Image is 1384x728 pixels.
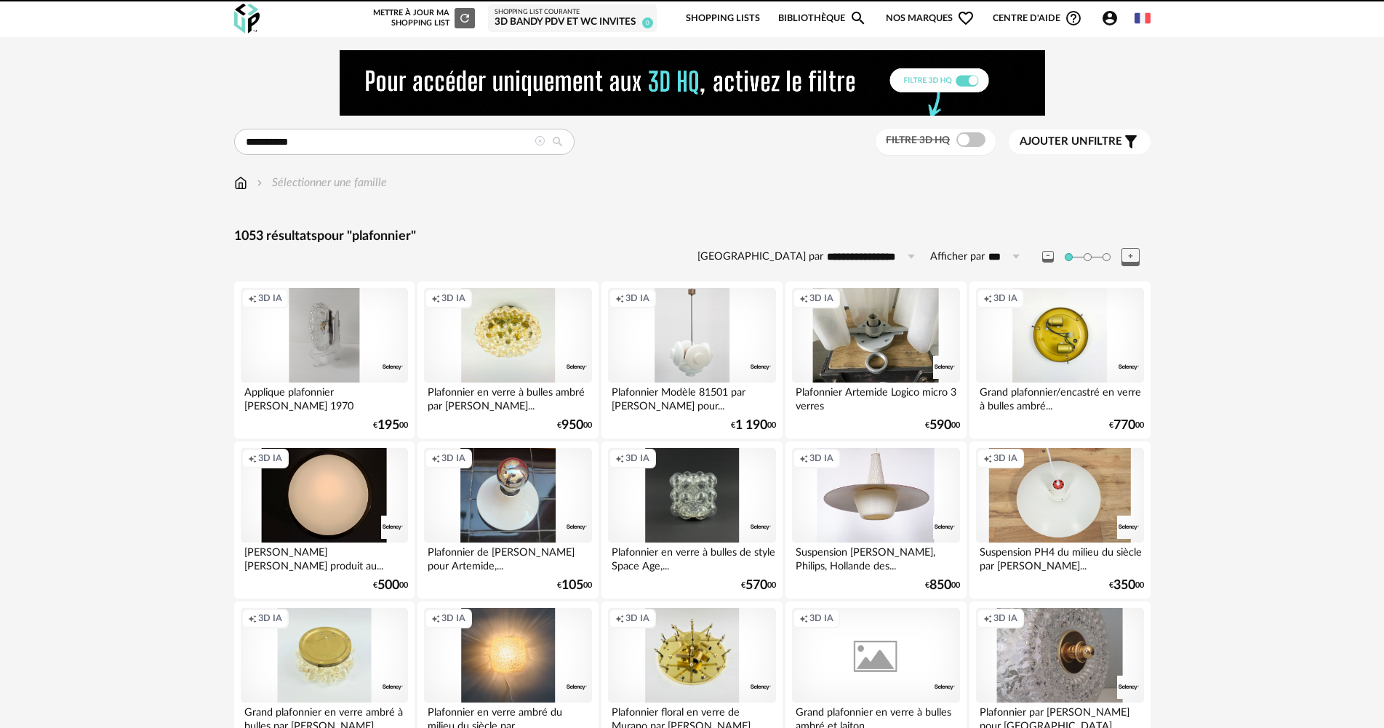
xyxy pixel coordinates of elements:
[601,441,782,599] a: Creation icon 3D IA Plafonnier en verre à bulles de style Space Age,... €57000
[248,452,257,464] span: Creation icon
[686,1,760,36] a: Shopping Lists
[458,14,471,22] span: Refresh icon
[925,420,960,431] div: € 00
[929,420,951,431] span: 590
[809,612,833,624] span: 3D IA
[1109,580,1144,591] div: € 00
[1065,9,1082,27] span: Help Circle Outline icon
[745,580,767,591] span: 570
[615,292,624,304] span: Creation icon
[248,292,257,304] span: Creation icon
[424,383,591,412] div: Plafonnier en verre à bulles ambré par [PERSON_NAME]...
[969,441,1150,599] a: Creation icon 3D IA Suspension PH4 du milieu du siècle par [PERSON_NAME]... €35000
[1113,420,1135,431] span: 770
[799,612,808,624] span: Creation icon
[983,612,992,624] span: Creation icon
[930,250,985,264] label: Afficher par
[799,452,808,464] span: Creation icon
[431,612,440,624] span: Creation icon
[234,228,1151,245] div: 1053 résultats
[377,580,399,591] span: 500
[792,383,959,412] div: Plafonnier Artemide Logico micro 3 verres
[608,543,775,572] div: Plafonnier en verre à bulles de style Space Age,...
[925,580,960,591] div: € 00
[241,543,408,572] div: [PERSON_NAME] [PERSON_NAME] produit au...
[441,452,465,464] span: 3D IA
[340,50,1045,116] img: NEW%20NEW%20HQ%20NEW_V1.gif
[993,612,1017,624] span: 3D IA
[849,9,867,27] span: Magnify icon
[625,612,649,624] span: 3D IA
[441,612,465,624] span: 3D IA
[993,452,1017,464] span: 3D IA
[929,580,951,591] span: 850
[886,135,950,145] span: Filtre 3D HQ
[1101,9,1125,27] span: Account Circle icon
[248,612,257,624] span: Creation icon
[234,175,247,191] img: svg+xml;base64,PHN2ZyB3aWR0aD0iMTYiIGhlaWdodD0iMTciIHZpZXdCb3g9IjAgMCAxNiAxNyIgZmlsbD0ibm9uZSIgeG...
[601,281,782,439] a: Creation icon 3D IA Plafonnier Modèle 81501 par [PERSON_NAME] pour... €1 19000
[778,1,867,36] a: BibliothèqueMagnify icon
[741,580,776,591] div: € 00
[317,230,416,243] span: pour "plafonnier"
[983,452,992,464] span: Creation icon
[615,612,624,624] span: Creation icon
[241,383,408,412] div: Applique plafonnier [PERSON_NAME] 1970
[1122,133,1140,151] span: Filter icon
[993,9,1082,27] span: Centre d'aideHelp Circle Outline icon
[625,292,649,304] span: 3D IA
[254,175,265,191] img: svg+xml;base64,PHN2ZyB3aWR0aD0iMTYiIGhlaWdodD0iMTYiIHZpZXdCb3g9IjAgMCAxNiAxNiIgZmlsbD0ibm9uZSIgeG...
[976,383,1143,412] div: Grand plafonnier/encastré en verre à bulles ambré...
[234,4,260,33] img: OXP
[976,543,1143,572] div: Suspension PH4 du milieu du siècle par [PERSON_NAME]...
[431,292,440,304] span: Creation icon
[424,543,591,572] div: Plafonnier de [PERSON_NAME] pour Artemide,...
[417,281,598,439] a: Creation icon 3D IA Plafonnier en verre à bulles ambré par [PERSON_NAME]... €95000
[969,281,1150,439] a: Creation icon 3D IA Grand plafonnier/encastré en verre à bulles ambré... €77000
[957,9,975,27] span: Heart Outline icon
[792,543,959,572] div: Suspension [PERSON_NAME], Philips, Hollande des...
[495,16,650,29] div: 3D BANDY PDV ET WC INVITES
[1113,580,1135,591] span: 350
[561,420,583,431] span: 950
[731,420,776,431] div: € 00
[370,8,475,28] div: Mettre à jour ma Shopping List
[561,580,583,591] span: 105
[809,452,833,464] span: 3D IA
[809,292,833,304] span: 3D IA
[254,175,387,191] div: Sélectionner une famille
[495,8,650,17] div: Shopping List courante
[642,17,653,28] span: 0
[431,452,440,464] span: Creation icon
[1020,135,1122,149] span: filtre
[557,420,592,431] div: € 00
[735,420,767,431] span: 1 190
[1135,10,1151,26] img: fr
[785,281,966,439] a: Creation icon 3D IA Plafonnier Artemide Logico micro 3 verres €59000
[1020,136,1088,147] span: Ajouter un
[234,281,415,439] a: Creation icon 3D IA Applique plafonnier [PERSON_NAME] 1970 €19500
[993,292,1017,304] span: 3D IA
[417,441,598,599] a: Creation icon 3D IA Plafonnier de [PERSON_NAME] pour Artemide,... €10500
[441,292,465,304] span: 3D IA
[234,441,415,599] a: Creation icon 3D IA [PERSON_NAME] [PERSON_NAME] produit au... €50000
[258,612,282,624] span: 3D IA
[886,1,975,36] span: Nos marques
[373,580,408,591] div: € 00
[373,420,408,431] div: € 00
[495,8,650,29] a: Shopping List courante 3D BANDY PDV ET WC INVITES 0
[258,452,282,464] span: 3D IA
[258,292,282,304] span: 3D IA
[1101,9,1119,27] span: Account Circle icon
[608,383,775,412] div: Plafonnier Modèle 81501 par [PERSON_NAME] pour...
[557,580,592,591] div: € 00
[615,452,624,464] span: Creation icon
[625,452,649,464] span: 3D IA
[785,441,966,599] a: Creation icon 3D IA Suspension [PERSON_NAME], Philips, Hollande des... €85000
[983,292,992,304] span: Creation icon
[1109,420,1144,431] div: € 00
[377,420,399,431] span: 195
[1009,129,1151,154] button: Ajouter unfiltre Filter icon
[799,292,808,304] span: Creation icon
[697,250,823,264] label: [GEOGRAPHIC_DATA] par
